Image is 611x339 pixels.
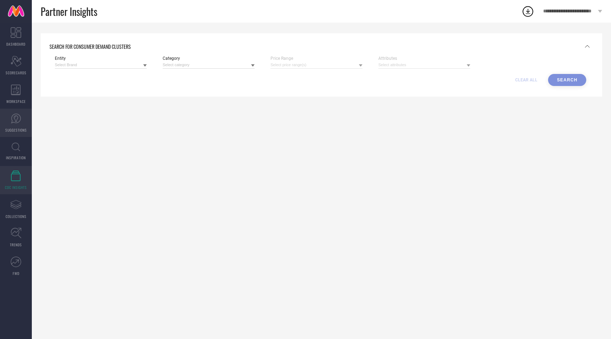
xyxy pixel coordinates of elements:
[163,56,255,61] span: Category
[5,127,27,133] span: SUGGESTIONS
[6,99,26,104] span: WORKSPACE
[10,242,22,247] span: TRENDS
[6,155,26,160] span: INSPIRATION
[55,61,147,69] input: Select Brand
[163,61,255,69] input: Select category
[522,5,534,18] div: Open download list
[270,56,362,61] span: Price Range
[6,70,27,75] span: SCORECARDS
[515,77,537,82] span: CLEAR ALL
[378,56,470,61] span: Attributes
[5,185,27,190] span: CDC INSIGHTS
[55,56,147,61] span: Entity
[13,271,19,276] span: FWD
[6,214,27,219] span: COLLECTIONS
[50,43,131,50] span: SEARCH FOR CONSUMER DEMAND CLUSTERS
[41,4,97,19] span: Partner Insights
[6,41,25,47] span: DASHBOARD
